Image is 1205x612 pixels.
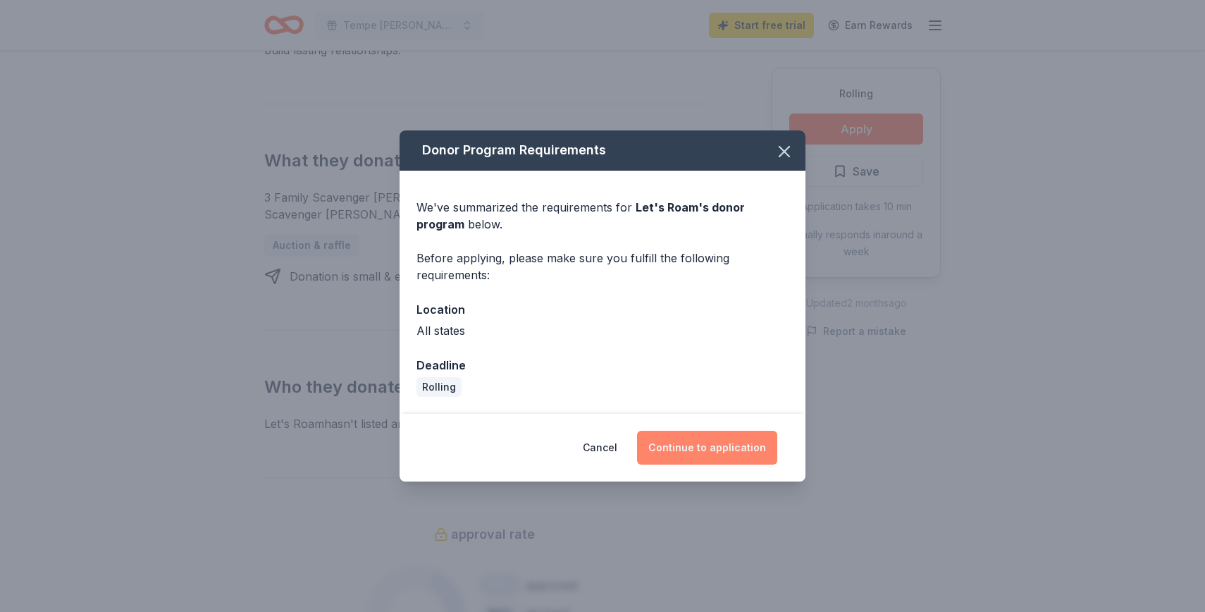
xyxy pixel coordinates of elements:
div: Before applying, please make sure you fulfill the following requirements: [416,250,789,283]
div: Deadline [416,356,789,374]
div: Rolling [416,377,462,397]
div: We've summarized the requirements for below. [416,199,789,233]
div: Donor Program Requirements [400,130,805,171]
button: Continue to application [637,431,777,465]
button: Cancel [583,431,617,465]
div: Location [416,300,789,319]
div: All states [416,322,789,339]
